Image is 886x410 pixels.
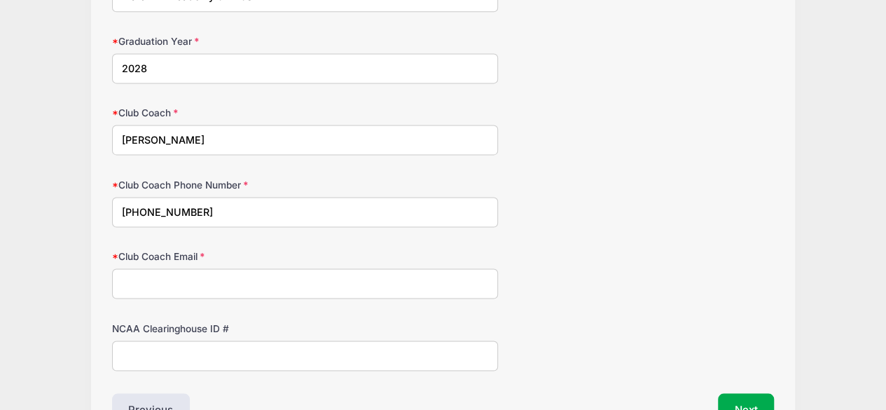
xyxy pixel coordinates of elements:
label: Club Coach Email [112,250,333,264]
label: Club Coach [112,106,333,120]
label: Club Coach Phone Number [112,178,333,192]
label: NCAA Clearinghouse ID # [112,322,333,336]
label: Graduation Year [112,34,333,48]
